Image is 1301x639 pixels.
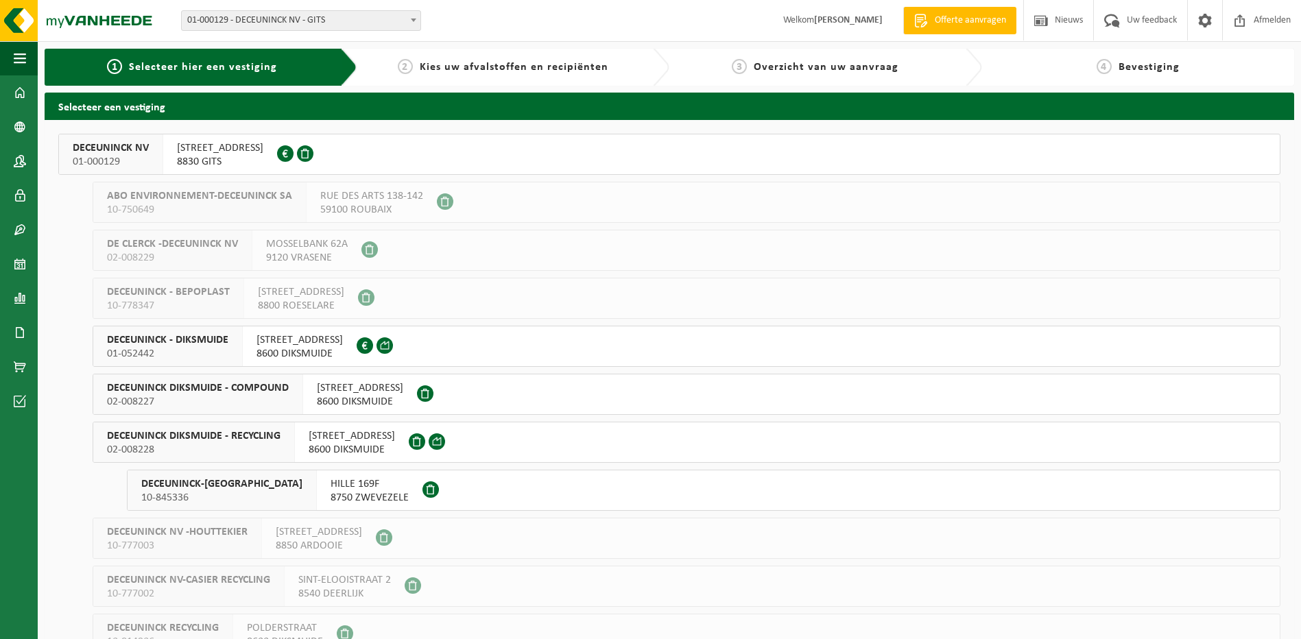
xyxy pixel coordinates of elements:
span: HILLE 169F [331,477,409,491]
span: Selecteer hier een vestiging [129,62,277,73]
span: 10-777003 [107,539,248,553]
span: ABO ENVIRONNEMENT-DECEUNINCK SA [107,189,292,203]
span: Bevestiging [1119,62,1180,73]
span: 8850 ARDOOIE [276,539,362,553]
span: DECEUNINCK NV-CASIER RECYCLING [107,573,270,587]
button: DECEUNINCK DIKSMUIDE - COMPOUND 02-008227 [STREET_ADDRESS]8600 DIKSMUIDE [93,374,1280,415]
a: Offerte aanvragen [903,7,1016,34]
span: 8750 ZWEVEZELE [331,491,409,505]
button: DECEUNINCK DIKSMUIDE - RECYCLING 02-008228 [STREET_ADDRESS]8600 DIKSMUIDE [93,422,1280,463]
span: DECEUNINCK-[GEOGRAPHIC_DATA] [141,477,302,491]
span: Kies uw afvalstoffen en recipiënten [420,62,608,73]
span: 01-000129 [73,155,149,169]
span: 02-008228 [107,443,281,457]
span: DECEUNINCK DIKSMUIDE - COMPOUND [107,381,289,395]
span: 10-778347 [107,299,230,313]
span: DECEUNINCK NV -HOUTTEKIER [107,525,248,539]
span: POLDERSTRAAT [247,621,323,635]
span: 10-845336 [141,491,302,505]
span: [STREET_ADDRESS] [177,141,263,155]
span: DECEUNINCK DIKSMUIDE - RECYCLING [107,429,281,443]
span: 8800 ROESELARE [258,299,344,313]
span: 3 [732,59,747,74]
span: [STREET_ADDRESS] [317,381,403,395]
button: DECEUNINCK NV 01-000129 [STREET_ADDRESS]8830 GITS [58,134,1280,175]
span: 8600 DIKSMUIDE [317,395,403,409]
span: 8830 GITS [177,155,263,169]
span: 02-008227 [107,395,289,409]
span: [STREET_ADDRESS] [309,429,395,443]
strong: [PERSON_NAME] [814,15,883,25]
span: 8600 DIKSMUIDE [256,347,343,361]
span: DECEUNINCK NV [73,141,149,155]
span: 02-008229 [107,251,238,265]
span: RUE DES ARTS 138-142 [320,189,423,203]
span: DECEUNINCK - BEPOPLAST [107,285,230,299]
span: [STREET_ADDRESS] [258,285,344,299]
span: DECEUNINCK - DIKSMUIDE [107,333,228,347]
span: 8540 DEERLIJK [298,587,391,601]
span: Offerte aanvragen [931,14,1010,27]
span: 2 [398,59,413,74]
span: 59100 ROUBAIX [320,203,423,217]
span: 01-000129 - DECEUNINCK NV - GITS [181,10,421,31]
span: MOSSELBANK 62A [266,237,348,251]
span: 4 [1097,59,1112,74]
span: 1 [107,59,122,74]
span: Overzicht van uw aanvraag [754,62,898,73]
span: 10-777002 [107,587,270,601]
span: DECEUNINCK RECYCLING [107,621,219,635]
h2: Selecteer een vestiging [45,93,1294,119]
span: 9120 VRASENE [266,251,348,265]
span: SINT-ELOOISTRAAT 2 [298,573,391,587]
span: [STREET_ADDRESS] [276,525,362,539]
span: 01-052442 [107,347,228,361]
button: DECEUNINCK-[GEOGRAPHIC_DATA] 10-845336 HILLE 169F8750 ZWEVEZELE [127,470,1280,511]
button: DECEUNINCK - DIKSMUIDE 01-052442 [STREET_ADDRESS]8600 DIKSMUIDE [93,326,1280,367]
span: 01-000129 - DECEUNINCK NV - GITS [182,11,420,30]
span: DE CLERCK -DECEUNINCK NV [107,237,238,251]
span: 8600 DIKSMUIDE [309,443,395,457]
span: [STREET_ADDRESS] [256,333,343,347]
span: 10-750649 [107,203,292,217]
